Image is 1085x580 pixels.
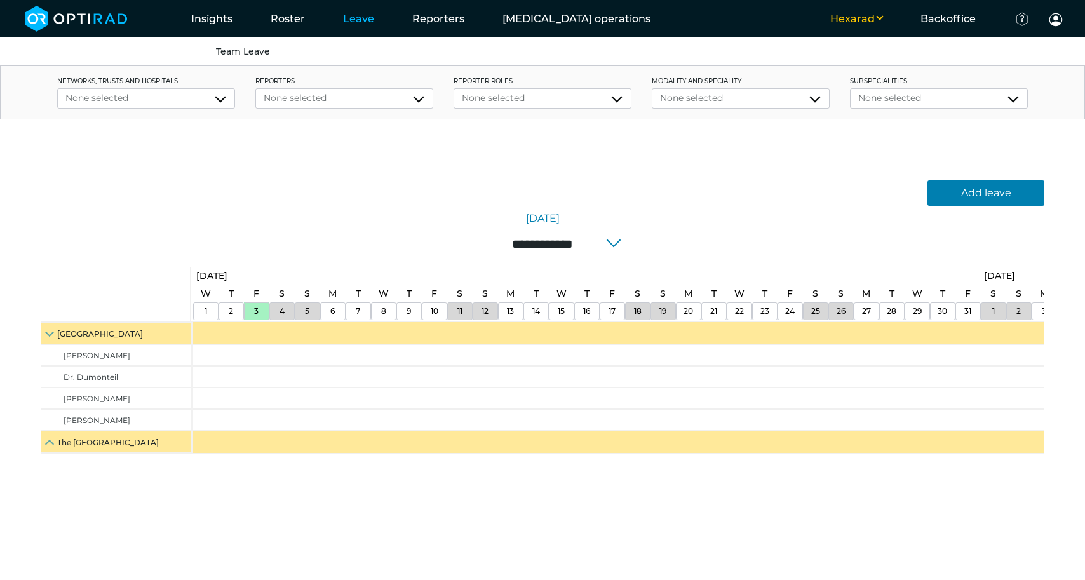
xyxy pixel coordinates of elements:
a: October 6, 2025 [327,303,338,320]
label: networks, trusts and hospitals [57,76,235,86]
a: October 2, 2025 [226,285,237,303]
a: October 7, 2025 [353,303,363,320]
a: October 22, 2025 [732,303,747,320]
a: October 18, 2025 [631,285,644,303]
a: October 31, 2025 [962,285,974,303]
div: None selected [462,91,623,105]
a: October 18, 2025 [631,303,645,320]
a: October 8, 2025 [378,303,389,320]
span: [PERSON_NAME] [64,415,130,425]
a: [DATE] [526,211,560,226]
a: October 24, 2025 [782,303,798,320]
a: October 25, 2025 [809,285,821,303]
a: November 1, 2025 [989,303,998,320]
a: October 16, 2025 [580,303,593,320]
a: October 13, 2025 [504,303,517,320]
a: October 29, 2025 [910,303,925,320]
div: None selected [660,91,821,105]
a: November 1, 2025 [981,267,1018,285]
a: November 3, 2025 [1037,285,1051,303]
a: October 16, 2025 [581,285,593,303]
a: October 14, 2025 [530,285,542,303]
a: October 23, 2025 [759,285,771,303]
a: October 28, 2025 [886,285,898,303]
a: October 1, 2025 [201,303,210,320]
label: Subspecialities [850,76,1028,86]
a: October 17, 2025 [605,303,619,320]
a: October 15, 2025 [555,303,568,320]
a: October 17, 2025 [606,285,618,303]
a: October 2, 2025 [226,303,236,320]
div: None selected [264,91,425,105]
a: October 4, 2025 [276,285,288,303]
a: October 14, 2025 [529,303,543,320]
a: October 29, 2025 [909,285,926,303]
a: October 4, 2025 [276,303,288,320]
a: October 1, 2025 [193,267,231,285]
span: [GEOGRAPHIC_DATA] [57,329,143,339]
a: October 12, 2025 [479,285,491,303]
a: October 19, 2025 [656,303,670,320]
a: October 20, 2025 [680,303,696,320]
span: [PERSON_NAME] [64,394,130,403]
a: October 6, 2025 [325,285,340,303]
a: November 2, 2025 [1013,285,1025,303]
a: October 12, 2025 [478,303,492,320]
a: October 3, 2025 [251,303,262,320]
label: Reporters [255,76,433,86]
a: October 21, 2025 [708,285,720,303]
label: Reporter roles [454,76,631,86]
a: October 27, 2025 [859,303,874,320]
a: October 30, 2025 [934,303,950,320]
span: The [GEOGRAPHIC_DATA] [57,438,159,447]
a: October 3, 2025 [250,285,262,303]
a: October 1, 2025 [198,285,214,303]
label: Modality and Speciality [652,76,830,86]
a: October 26, 2025 [835,285,847,303]
a: October 11, 2025 [454,303,466,320]
a: October 23, 2025 [757,303,772,320]
a: October 5, 2025 [301,285,313,303]
a: Team Leave [216,46,270,57]
a: October 28, 2025 [884,303,900,320]
span: [PERSON_NAME] [64,351,130,360]
a: October 5, 2025 [302,303,313,320]
a: October 9, 2025 [403,303,414,320]
a: October 30, 2025 [937,285,948,303]
a: November 1, 2025 [987,285,999,303]
a: October 8, 2025 [375,285,392,303]
div: None selected [858,91,1020,105]
img: brand-opti-rad-logos-blue-and-white-d2f68631ba2948856bd03f2d395fb146ddc8fb01b4b6e9315ea85fa773367... [25,6,128,32]
div: None selected [65,91,227,105]
a: October 13, 2025 [503,285,518,303]
a: October 21, 2025 [707,303,720,320]
a: October 10, 2025 [428,303,441,320]
a: November 3, 2025 [1039,303,1049,320]
a: October 27, 2025 [859,285,873,303]
a: October 31, 2025 [961,303,974,320]
a: October 11, 2025 [454,285,466,303]
a: November 2, 2025 [1013,303,1024,320]
a: October 9, 2025 [403,285,415,303]
a: October 10, 2025 [428,285,440,303]
a: October 24, 2025 [784,285,796,303]
a: October 26, 2025 [833,303,849,320]
span: Dr. Dumonteil [64,372,118,382]
a: October 22, 2025 [731,285,748,303]
a: October 25, 2025 [808,303,823,320]
a: October 20, 2025 [681,285,696,303]
a: Add leave [927,180,1044,206]
a: October 7, 2025 [353,285,364,303]
a: October 15, 2025 [553,285,570,303]
a: October 19, 2025 [657,285,669,303]
button: Hexarad [811,11,901,27]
